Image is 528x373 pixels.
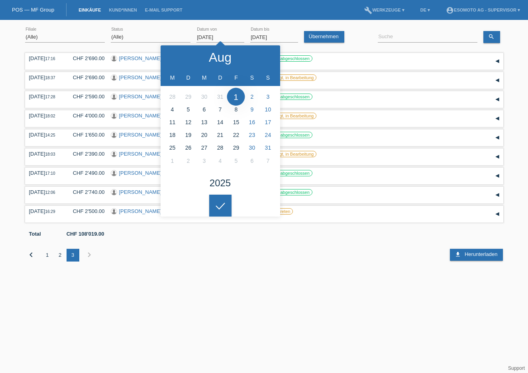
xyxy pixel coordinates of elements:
[67,208,105,214] div: CHF 2'500.00
[210,178,231,188] div: 2025
[29,55,61,61] div: [DATE]
[41,249,54,262] div: 1
[67,132,105,138] div: CHF 1'650.00
[488,33,495,40] i: search
[29,151,61,157] div: [DATE]
[258,113,317,119] label: Unbestätigt, in Bearbeitung
[119,113,162,119] a: [PERSON_NAME]
[29,74,61,80] div: [DATE]
[119,151,162,157] a: [PERSON_NAME]
[119,208,206,214] a: [PERSON_NAME] [PERSON_NAME]
[491,132,503,144] div: auf-/zuklappen
[304,31,344,43] a: Übernehmen
[45,133,55,137] span: 14:25
[258,74,317,81] label: Unbestätigt, in Bearbeitung
[45,209,55,214] span: 16:29
[119,170,162,176] a: [PERSON_NAME]
[45,190,55,195] span: 12:06
[45,95,55,99] span: 17:28
[491,208,503,220] div: auf-/zuklappen
[491,74,503,86] div: auf-/zuklappen
[67,55,105,61] div: CHF 2'690.00
[483,31,500,43] a: search
[67,170,105,176] div: CHF 2'490.00
[29,94,61,100] div: [DATE]
[450,249,503,261] a: download Herunterladen
[67,94,105,100] div: CHF 2'590.00
[360,8,408,12] a: buildWerkzeuge ▾
[12,7,54,13] a: POS — MF Group
[465,251,497,257] span: Herunterladen
[105,8,141,12] a: Kund*innen
[141,8,186,12] a: E-Mail Support
[29,208,61,214] div: [DATE]
[258,151,317,157] label: Unbestätigt, in Bearbeitung
[446,6,454,14] i: account_circle
[491,189,503,201] div: auf-/zuklappen
[364,6,372,14] i: build
[75,8,105,12] a: Einkäufe
[26,250,36,260] i: chevron_left
[455,251,461,258] i: download
[491,113,503,125] div: auf-/zuklappen
[508,365,525,371] a: Support
[29,189,61,195] div: [DATE]
[67,231,104,237] b: CHF 108'019.00
[67,113,105,119] div: CHF 4'000.00
[491,170,503,182] div: auf-/zuklappen
[119,132,162,138] a: [PERSON_NAME]
[54,249,67,262] div: 2
[45,76,55,80] span: 18:37
[258,132,312,138] label: Bestätigt, abgeschlossen
[67,151,105,157] div: CHF 2'390.00
[29,231,41,237] b: Total
[119,94,162,100] a: [PERSON_NAME]
[491,94,503,105] div: auf-/zuklappen
[119,189,162,195] a: [PERSON_NAME]
[258,189,312,195] label: Bestätigt, abgeschlossen
[45,114,55,118] span: 18:02
[209,51,232,64] div: Aug
[29,132,61,138] div: [DATE]
[416,8,434,12] a: DE ▾
[45,171,55,176] span: 17:10
[491,55,503,67] div: auf-/zuklappen
[29,170,61,176] div: [DATE]
[442,8,524,12] a: account_circleEsomoto AG - Supervisor ▾
[119,55,162,61] a: [PERSON_NAME]
[258,55,312,62] label: Bestätigt, abgeschlossen
[67,74,105,80] div: CHF 2'690.00
[67,249,79,262] div: 3
[45,152,55,156] span: 18:03
[45,57,55,61] span: 17:16
[258,94,312,100] label: Bestätigt, abgeschlossen
[84,250,94,260] i: chevron_right
[491,151,503,163] div: auf-/zuklappen
[119,74,206,80] a: [PERSON_NAME] [PERSON_NAME]
[258,170,312,176] label: Bestätigt, abgeschlossen
[29,113,61,119] div: [DATE]
[67,189,105,195] div: CHF 2'740.00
